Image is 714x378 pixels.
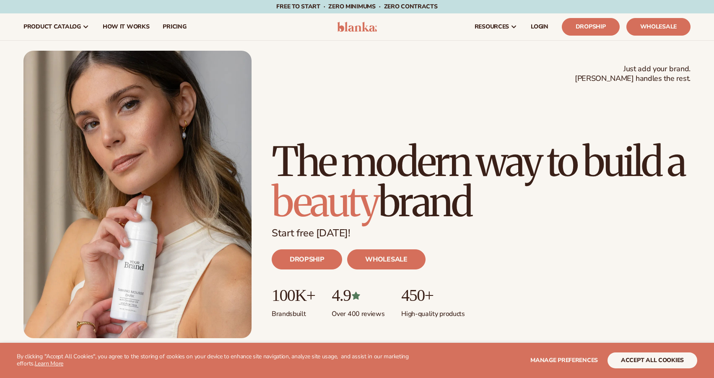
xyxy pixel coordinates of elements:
span: resources [475,23,509,30]
a: LOGIN [524,13,555,40]
a: WHOLESALE [347,249,425,269]
p: Over 400 reviews [332,305,384,318]
a: pricing [156,13,193,40]
p: 4.9 [332,286,384,305]
p: By clicking "Accept All Cookies", you agree to the storing of cookies on your device to enhance s... [17,353,420,368]
p: 100K+ [272,286,315,305]
span: Just add your brand. [PERSON_NAME] handles the rest. [575,64,691,84]
span: pricing [163,23,186,30]
h1: The modern way to build a brand [272,142,691,222]
a: DROPSHIP [272,249,342,269]
span: How It Works [103,23,150,30]
span: product catalog [23,23,81,30]
a: product catalog [17,13,96,40]
span: Free to start · ZERO minimums · ZERO contracts [276,3,437,10]
a: Learn More [35,360,63,368]
button: Manage preferences [530,352,598,368]
img: logo [337,22,377,32]
a: Wholesale [626,18,691,36]
a: resources [468,13,524,40]
p: 450+ [401,286,465,305]
p: Brands built [272,305,315,318]
button: accept all cookies [608,352,697,368]
span: beauty [272,177,378,227]
span: Manage preferences [530,356,598,364]
a: Dropship [562,18,620,36]
p: Start free [DATE]! [272,227,691,239]
span: LOGIN [531,23,548,30]
a: How It Works [96,13,156,40]
p: High-quality products [401,305,465,318]
img: Blanka hero private label beauty Female holding tanning mousse [23,51,252,338]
